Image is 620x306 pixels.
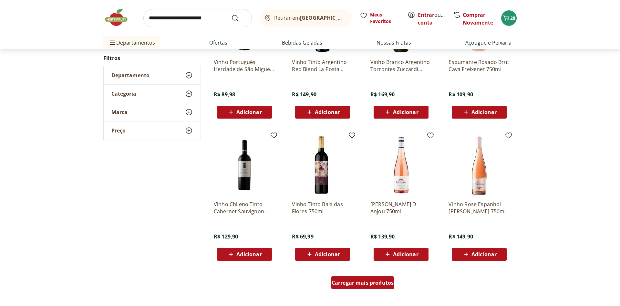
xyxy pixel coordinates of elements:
[104,85,201,103] button: Categoria
[292,201,353,215] a: Vinho Tinto Baía das Flores 750ml
[501,10,517,26] button: Carrinho
[214,91,235,98] span: R$ 89,98
[449,233,473,240] span: R$ 149,90
[418,11,453,26] a: Criar conta
[452,248,507,261] button: Adicionar
[214,134,275,195] img: Vinho Chileno Tinto Cabernet Sauvignon Leyda 750ml
[393,252,418,257] span: Adicionar
[449,201,510,215] a: Vinho Rose Espanhol [PERSON_NAME] 750ml
[111,127,126,134] span: Preço
[108,35,155,50] span: Departamentos
[315,110,340,115] span: Adicionar
[295,248,350,261] button: Adicionar
[300,14,409,21] b: [GEOGRAPHIC_DATA]/[GEOGRAPHIC_DATA]
[370,91,395,98] span: R$ 169,90
[231,14,247,22] button: Submit Search
[331,276,394,292] a: Carregar mais produtos
[374,248,429,261] button: Adicionar
[370,58,432,73] a: Vinho Branco Argentino Torrontes Zuccardi 750ml
[418,11,434,18] a: Entrar
[332,280,394,285] span: Carregar mais produtos
[104,66,201,84] button: Departamento
[449,134,510,195] img: Vinho Rose Espanhol Esmeralda Torres 750ml
[260,9,352,27] button: Retirar em[GEOGRAPHIC_DATA]/[GEOGRAPHIC_DATA]
[214,233,238,240] span: R$ 129,90
[370,12,400,25] span: Meus Favoritos
[374,106,429,119] button: Adicionar
[370,134,432,195] img: Vinho Rose Frances Calvet D Anjou 750ml
[449,58,510,73] a: Espumante Rosado Brut Cava Freixenet 750ml
[103,8,136,27] img: Hortifruti
[108,35,116,50] button: Menu
[393,110,418,115] span: Adicionar
[282,39,322,47] a: Bebidas Geladas
[217,248,272,261] button: Adicionar
[217,106,272,119] button: Adicionar
[370,201,432,215] a: [PERSON_NAME] D Anjou 750ml
[214,58,275,73] a: Vinho Português Herdade de São Miguel Colheita Selecionada 750ml
[214,201,275,215] a: Vinho Chileno Tinto Cabernet Sauvignon Leyda 750ml
[465,39,512,47] a: Açougue e Peixaria
[236,110,262,115] span: Adicionar
[274,15,346,21] span: Retirar em
[236,252,262,257] span: Adicionar
[471,110,497,115] span: Adicionar
[471,252,497,257] span: Adicionar
[449,91,473,98] span: R$ 109,90
[370,233,395,240] span: R$ 139,90
[209,39,227,47] a: Ofertas
[510,15,515,21] span: 28
[111,109,128,115] span: Marca
[111,90,136,97] span: Categoria
[292,58,353,73] a: Vinho Tinto Argentino Red Blend La Posta 750ml
[104,103,201,121] button: Marca
[292,134,353,195] img: Vinho Tinto Baía das Flores 750ml
[143,9,252,27] input: search
[295,106,350,119] button: Adicionar
[463,11,493,26] a: Comprar Novamente
[377,39,411,47] a: Nossas Frutas
[452,106,507,119] button: Adicionar
[111,72,150,79] span: Departamento
[104,121,201,140] button: Preço
[292,233,313,240] span: R$ 69,99
[292,91,316,98] span: R$ 149,90
[315,252,340,257] span: Adicionar
[103,52,201,65] h2: Filtros
[360,12,400,25] a: Meus Favoritos
[418,11,447,26] span: ou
